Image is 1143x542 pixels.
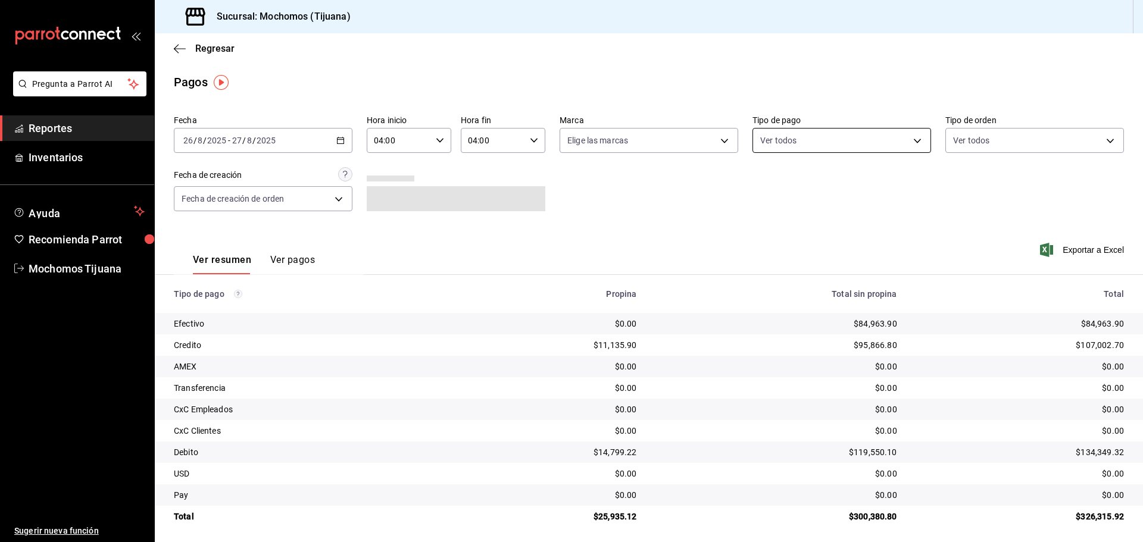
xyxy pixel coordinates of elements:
[1042,243,1124,257] button: Exportar a Excel
[367,116,451,124] label: Hora inicio
[234,290,242,298] svg: Los pagos realizados con Pay y otras terminales son montos brutos.
[560,116,738,124] label: Marca
[246,136,252,145] input: --
[655,446,897,458] div: $119,550.10
[29,149,145,165] span: Inventarios
[655,489,897,501] div: $0.00
[916,339,1124,351] div: $107,002.70
[195,43,235,54] span: Regresar
[916,382,1124,394] div: $0.00
[193,254,251,274] button: Ver resumen
[464,339,637,351] div: $11,135.90
[464,318,637,330] div: $0.00
[461,116,545,124] label: Hora fin
[655,289,897,299] div: Total sin propina
[29,204,129,218] span: Ayuda
[916,489,1124,501] div: $0.00
[228,136,230,145] span: -
[567,134,628,146] span: Elige las marcas
[464,403,637,415] div: $0.00
[13,71,146,96] button: Pregunta a Parrot AI
[945,116,1124,124] label: Tipo de orden
[655,382,897,394] div: $0.00
[174,361,445,372] div: AMEX
[14,525,145,537] span: Sugerir nueva función
[916,403,1124,415] div: $0.00
[193,254,315,274] div: navigation tabs
[131,31,140,40] button: open_drawer_menu
[174,403,445,415] div: CxC Empleados
[174,489,445,501] div: Pay
[655,318,897,330] div: $84,963.90
[655,339,897,351] div: $95,866.80
[916,289,1124,299] div: Total
[464,425,637,437] div: $0.00
[29,120,145,136] span: Reportes
[29,261,145,277] span: Mochomos Tijuana
[464,510,637,522] div: $25,935.12
[916,361,1124,372] div: $0.00
[655,403,897,415] div: $0.00
[232,136,242,145] input: --
[174,468,445,480] div: USD
[197,136,203,145] input: --
[203,136,207,145] span: /
[174,425,445,437] div: CxC Clientes
[174,116,352,124] label: Fecha
[752,116,931,124] label: Tipo de pago
[953,134,989,146] span: Ver todos
[29,231,145,247] span: Recomienda Parrot
[916,425,1124,437] div: $0.00
[174,510,445,522] div: Total
[464,361,637,372] div: $0.00
[242,136,246,145] span: /
[174,169,242,181] div: Fecha de creación
[464,489,637,501] div: $0.00
[174,446,445,458] div: Debito
[464,446,637,458] div: $14,799.22
[207,136,227,145] input: ----
[655,425,897,437] div: $0.00
[8,86,146,99] a: Pregunta a Parrot AI
[916,446,1124,458] div: $134,349.32
[760,134,797,146] span: Ver todos
[174,43,235,54] button: Regresar
[214,75,229,90] img: Tooltip marker
[256,136,276,145] input: ----
[464,382,637,394] div: $0.00
[32,78,128,90] span: Pregunta a Parrot AI
[270,254,315,274] button: Ver pagos
[174,339,445,351] div: Credito
[207,10,351,24] h3: Sucursal: Mochomos (Tijuana)
[916,468,1124,480] div: $0.00
[183,136,193,145] input: --
[174,382,445,394] div: Transferencia
[916,510,1124,522] div: $326,315.92
[655,468,897,480] div: $0.00
[174,73,208,91] div: Pagos
[655,361,897,372] div: $0.00
[464,468,637,480] div: $0.00
[916,318,1124,330] div: $84,963.90
[464,289,637,299] div: Propina
[174,289,445,299] div: Tipo de pago
[193,136,197,145] span: /
[174,318,445,330] div: Efectivo
[252,136,256,145] span: /
[182,193,284,205] span: Fecha de creación de orden
[655,510,897,522] div: $300,380.80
